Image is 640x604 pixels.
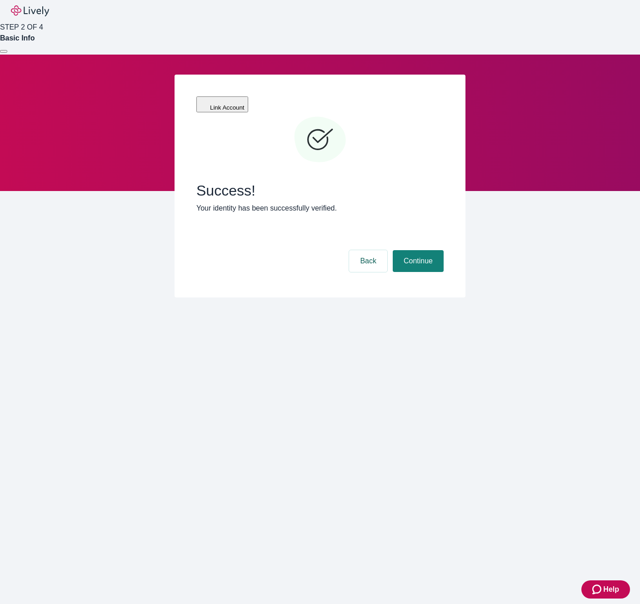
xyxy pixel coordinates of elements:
button: Zendesk support iconHelp [581,580,630,599]
span: Success! [196,182,444,199]
svg: Zendesk support icon [592,584,603,595]
button: Link Account [196,96,248,112]
button: Continue [393,250,444,272]
span: Help [603,584,619,595]
svg: Checkmark icon [293,113,347,167]
button: Back [349,250,387,272]
img: Lively [11,5,49,16]
p: Your identity has been successfully verified. [196,203,444,214]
